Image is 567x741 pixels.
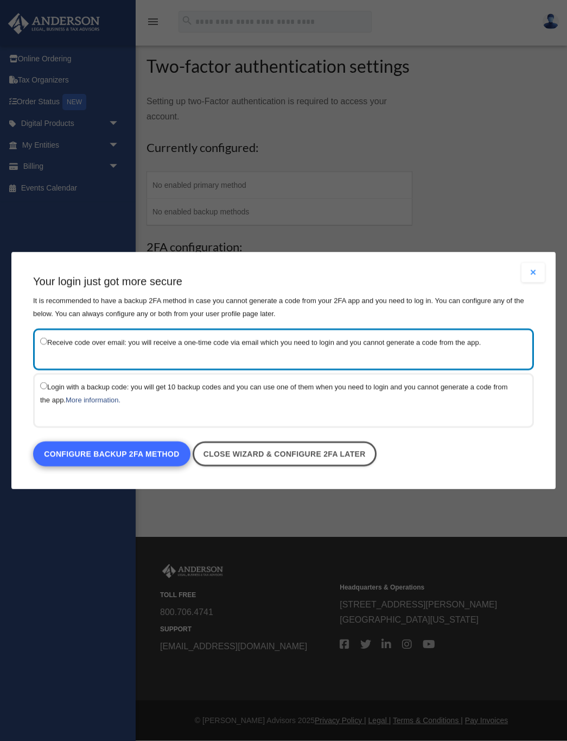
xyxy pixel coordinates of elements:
p: It is recommended to have a backup 2FA method in case you cannot generate a code from your 2FA ap... [33,294,534,320]
label: Receive code over email: you will receive a one-time code via email which you need to login and y... [40,335,516,349]
label: Login with a backup code: you will get 10 backup codes and you can use one of them when you need ... [40,380,516,407]
input: Login with a backup code: you will get 10 backup codes and you can use one of them when you need ... [40,382,47,389]
input: Receive code over email: you will receive a one-time code via email which you need to login and y... [40,338,47,345]
button: Close modal [521,263,545,282]
a: Close wizard & configure 2FA later [192,441,376,466]
a: More information. [66,396,120,404]
a: Configure backup 2FA method [33,441,190,466]
h3: Your login just got more secure [33,274,534,289]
